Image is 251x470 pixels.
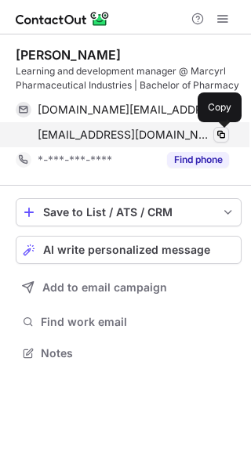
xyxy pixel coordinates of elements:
[167,152,229,168] button: Reveal Button
[16,236,242,264] button: AI write personalized message
[43,206,214,219] div: Save to List / ATS / CRM
[16,64,242,92] div: Learning and development manager @ Marcyrl Pharmaceutical Industries | Bachelor of Pharmacy
[41,315,235,329] span: Find work email
[16,273,242,302] button: Add to email campaign
[16,342,242,364] button: Notes
[16,311,242,333] button: Find work email
[16,47,121,63] div: [PERSON_NAME]
[16,198,242,226] button: save-profile-one-click
[42,281,167,294] span: Add to email campaign
[43,244,210,256] span: AI write personalized message
[41,346,235,360] span: Notes
[38,103,217,117] span: [DOMAIN_NAME][EMAIL_ADDRESS][DOMAIN_NAME]
[38,128,212,142] span: [EMAIL_ADDRESS][DOMAIN_NAME]
[16,9,110,28] img: ContactOut v5.3.10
